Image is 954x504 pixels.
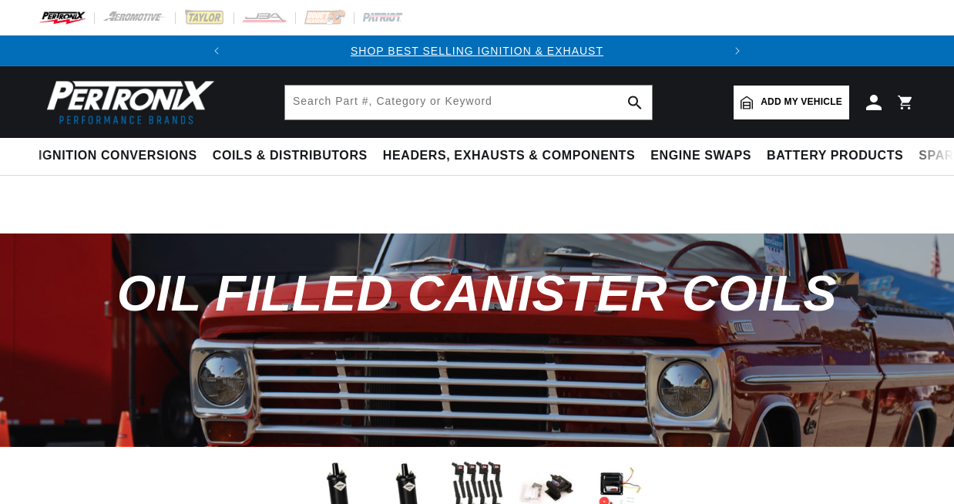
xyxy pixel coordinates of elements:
img: Pertronix [39,76,216,129]
input: Search Part #, Category or Keyword [285,86,652,119]
span: Ignition Conversions [39,148,197,164]
span: Coils & Distributors [213,148,368,164]
span: Oil Filled Canister Coils [117,265,838,321]
div: Announcement [232,42,722,59]
a: Add my vehicle [734,86,849,119]
span: Engine Swaps [650,148,751,164]
summary: Headers, Exhausts & Components [375,138,643,174]
span: Headers, Exhausts & Components [383,148,635,164]
button: Translation missing: en.sections.announcements.next_announcement [722,35,753,66]
summary: Ignition Conversions [39,138,205,174]
span: Battery Products [767,148,903,164]
div: 1 of 2 [232,42,722,59]
summary: Battery Products [759,138,911,174]
button: search button [618,86,652,119]
span: Add my vehicle [761,95,842,109]
a: SHOP BEST SELLING IGNITION & EXHAUST [351,45,603,57]
button: Translation missing: en.sections.announcements.previous_announcement [201,35,232,66]
summary: Engine Swaps [643,138,759,174]
summary: Coils & Distributors [205,138,375,174]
